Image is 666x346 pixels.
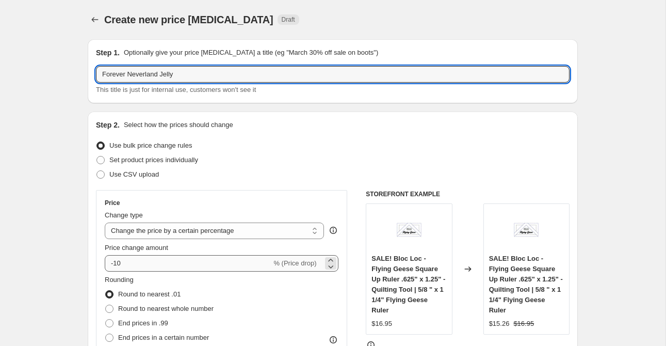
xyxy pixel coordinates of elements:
[109,141,192,149] span: Use bulk price change rules
[489,319,510,329] div: $15.26
[118,305,214,312] span: Round to nearest whole number
[88,12,102,27] button: Price change jobs
[96,66,570,83] input: 30% off holiday sale
[371,255,445,314] span: SALE! Bloc Loc - Flying Geese Square Up Ruler .625" x 1.25" - Quilting Tool | 5/8 " x 1 1/4" Flyi...
[105,244,168,251] span: Price change amount
[506,209,547,250] img: cc22c75a2bad9325af42869fa9eef9fe_80x.jpg
[489,255,563,314] span: SALE! Bloc Loc - Flying Geese Square Up Ruler .625" x 1.25" - Quilting Tool | 5/8 " x 1 1/4" Flyi...
[124,120,233,130] p: Select how the prices should change
[118,290,181,298] span: Round to nearest .01
[109,156,198,164] span: Set product prices individually
[328,225,338,235] div: help
[371,319,392,329] div: $16.95
[124,48,378,58] p: Optionally give your price [MEDICAL_DATA] a title (eg "March 30% off sale on boots")
[513,319,534,329] strike: $16.95
[109,170,159,178] span: Use CSV upload
[105,255,271,272] input: -15
[96,86,256,93] span: This title is just for internal use, customers won't see it
[388,209,430,250] img: cc22c75a2bad9325af42869fa9eef9fe_80x.jpg
[273,259,316,267] span: % (Price drop)
[366,190,570,198] h6: STOREFRONT EXAMPLE
[118,334,209,341] span: End prices in a certain number
[105,276,134,284] span: Rounding
[104,14,273,25] span: Create new price [MEDICAL_DATA]
[96,120,120,130] h2: Step 2.
[96,48,120,58] h2: Step 1.
[105,211,143,219] span: Change type
[282,15,295,24] span: Draft
[105,199,120,207] h3: Price
[118,319,168,327] span: End prices in .99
